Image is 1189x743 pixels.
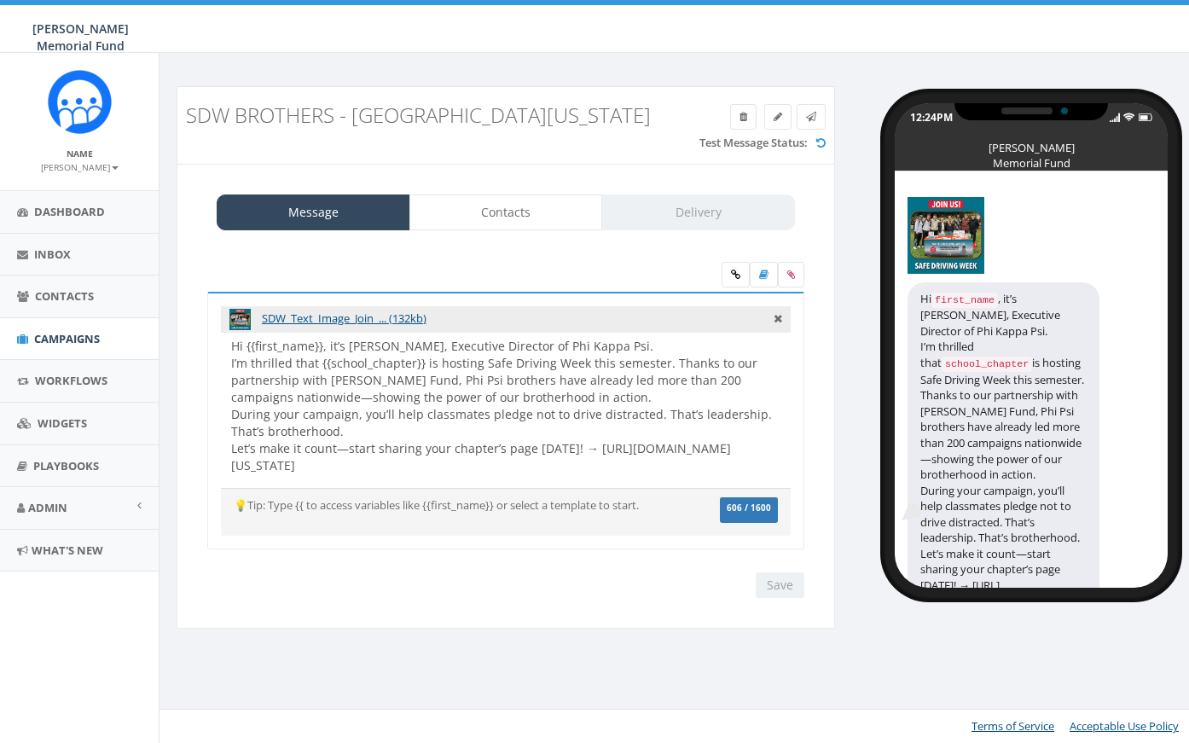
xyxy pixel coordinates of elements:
code: school_chapter [942,357,1032,372]
span: Contacts [35,288,94,304]
span: 606 / 1600 [727,502,771,514]
label: Insert Template Text [750,262,778,287]
code: first_name [931,293,998,308]
textarea: Hi {{first_name}}, it’s [PERSON_NAME], Executive Director of Phi Kappa Psi. I’m thrilled that {{s... [221,333,791,488]
span: Edit Campaign [774,109,782,124]
div: 12:24PM [910,110,953,125]
span: Attach your media [778,262,804,287]
span: [PERSON_NAME] Memorial Fund [32,20,129,54]
span: Send Test Message [806,109,816,124]
h3: SDW Brothers - [GEOGRAPHIC_DATA][US_STATE] [186,104,659,126]
a: Acceptable Use Policy [1070,718,1179,734]
div: [PERSON_NAME] Memorial Fund [989,140,1074,148]
span: Dashboard [34,204,105,219]
span: What's New [32,543,103,558]
span: Delete Campaign [739,109,747,124]
a: [PERSON_NAME] [41,159,119,174]
a: Contacts [409,194,603,230]
small: Name [67,148,93,160]
a: Terms of Service [971,718,1054,734]
div: 💡Tip: Type {{ to access variables like {{first_name}} or select a template to start. [221,497,696,514]
span: Widgets [38,415,87,431]
span: Workflows [35,373,107,388]
small: [PERSON_NAME] [41,161,119,173]
label: Test Message Status: [699,135,808,151]
span: Admin [28,500,67,515]
div: Hi , it’s [PERSON_NAME], Executive Director of Phi Kappa Psi. I’m thrilled that is hosting Safe D... [908,282,1099,650]
span: Inbox [34,247,71,262]
span: Playbooks [33,458,99,473]
a: SDW_Text_Image_Join_... (132kb) [262,311,426,326]
span: Campaigns [34,331,100,346]
img: Rally_Corp_Icon.png [48,70,112,134]
a: Message [217,194,410,230]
